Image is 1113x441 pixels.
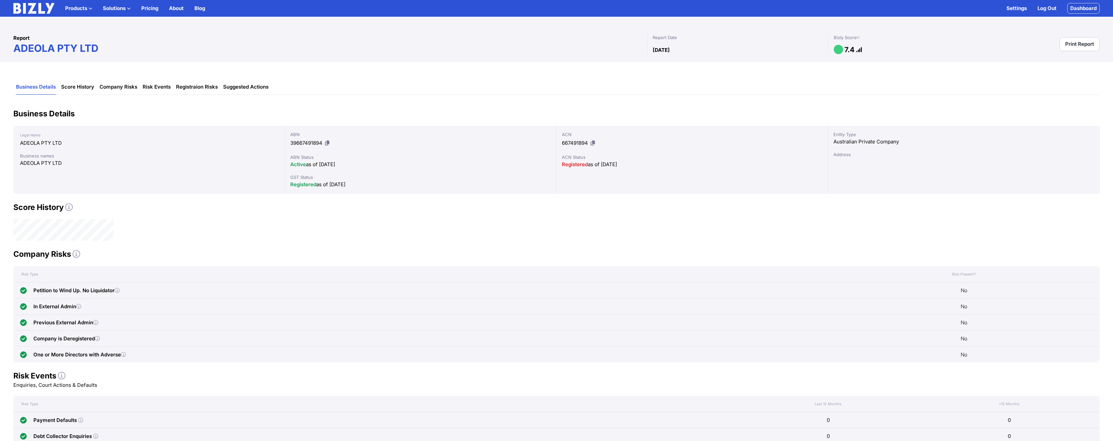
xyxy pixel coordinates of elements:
a: Settings [1006,4,1027,12]
h1: 7.4 [844,45,854,54]
div: Legal Name [20,131,278,139]
div: Bizly Score [834,34,862,41]
a: Risk Events [143,80,171,95]
a: Pricing [141,4,158,12]
div: ABN [290,131,551,138]
div: Company is Deregistered [33,335,100,343]
div: Australian Private Company [833,138,1094,146]
span: No [961,351,967,359]
div: ACN Status [562,154,822,160]
div: Report Date [653,34,823,41]
h2: Business Details [13,108,1100,119]
span: No [961,335,967,343]
a: Dashboard [1067,3,1100,14]
span: No [961,319,967,327]
div: ACN [562,131,822,138]
span: Last 12 Months [815,402,841,406]
div: ADEOLA PTY LTD [20,159,278,167]
div: ABN Status [290,154,551,160]
h2: Risk Events [13,370,1100,381]
span: 39667491894 [290,140,322,146]
div: as of [DATE] [290,181,551,189]
span: Active [290,161,306,168]
span: Registered [562,161,588,168]
div: Petition to Wind Up. No Liquidator [33,287,120,295]
div: Business names [20,152,278,159]
div: Previous External Admin [33,319,98,327]
div: One or More Directors with Adverse [33,351,126,359]
div: Entity Type [833,131,1094,138]
div: In External Admin [33,303,81,311]
div: Debt Collector Enquiries [33,432,92,440]
div: Risk Type [13,402,738,406]
a: Registraion Risks [176,80,218,95]
span: No [961,287,967,295]
h2: Score History [13,202,1100,213]
div: Risk Type [13,272,919,277]
div: [DATE] [653,46,823,54]
div: Report [13,34,647,42]
div: GST Status [290,174,551,181]
p: Enquiries, Court Actions & Defaults [13,381,1100,389]
div: ADEOLA PTY LTD [20,139,278,147]
span: >12 Months [997,402,1021,406]
a: Log Out [1038,4,1057,12]
div: Payment Defaults [33,416,77,424]
a: Blog [194,4,205,12]
span: Registered [290,181,316,188]
button: Products [65,4,92,12]
div: 0 [919,412,1100,428]
a: Company Risks [100,80,137,95]
a: Print Report [1060,37,1100,51]
h1: ADEOLA PTY LTD [13,42,647,54]
a: Suggested Actions [223,80,269,95]
div: Address [833,151,1094,158]
span: 667491894 [562,140,588,146]
div: as of [DATE] [562,160,822,169]
a: Business Details [16,80,56,95]
div: as of [DATE] [290,160,551,169]
a: About [169,4,184,12]
span: No [961,303,967,311]
h2: Company Risks [13,249,1100,259]
div: Risk Present? [919,272,1009,277]
button: Solutions [103,4,131,12]
a: Score History [61,80,94,95]
div: 0 [738,412,919,428]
